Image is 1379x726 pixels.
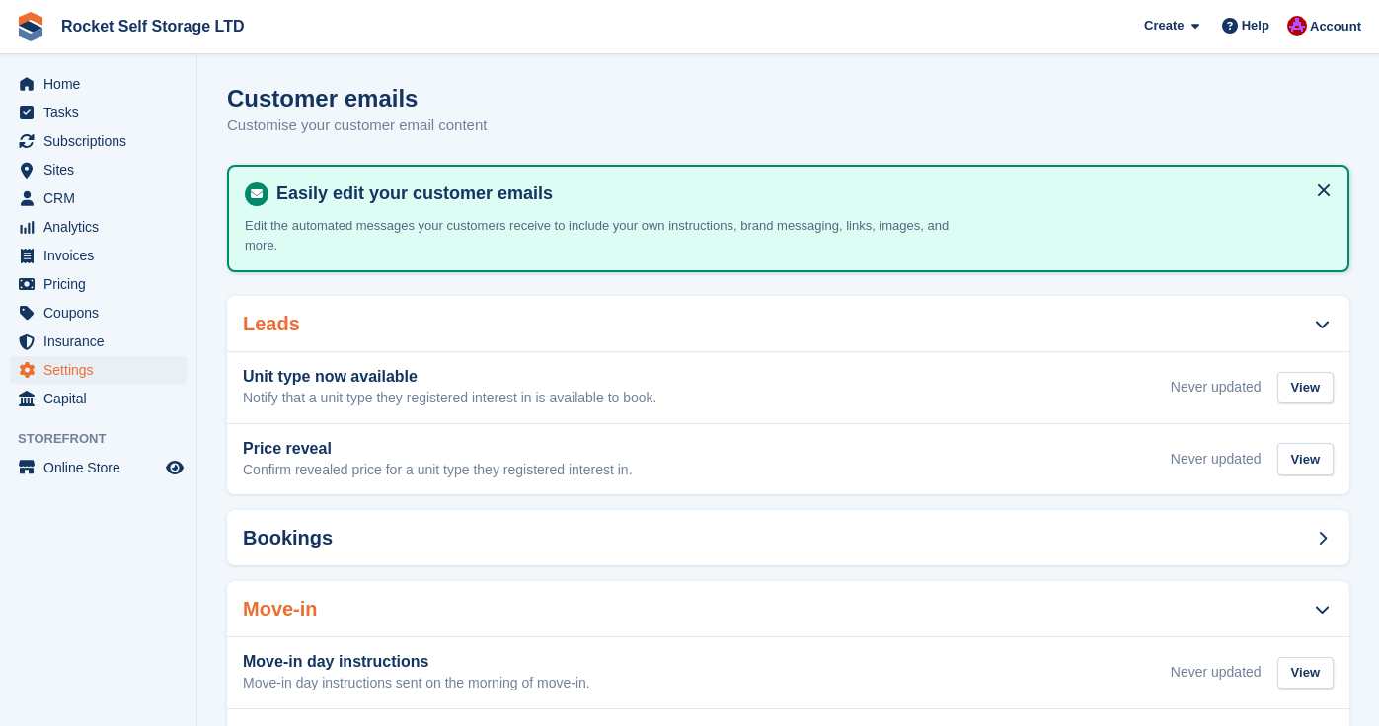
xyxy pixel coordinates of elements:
[268,182,1332,205] h4: Easily edit your customer emails
[227,352,1349,423] a: Unit type now available Notify that a unit type they registered interest in is available to book....
[43,156,162,183] span: Sites
[243,313,300,335] h2: Leads
[43,213,162,241] span: Analytics
[1242,16,1269,36] span: Help
[1171,449,1262,470] div: Never updated
[53,10,253,42] a: Rocket Self Storage LTD
[43,356,162,384] span: Settings
[1277,443,1334,475] div: View
[10,356,187,384] a: menu
[10,270,187,298] a: menu
[43,99,162,126] span: Tasks
[243,527,333,549] h2: Bookings
[1310,17,1361,36] span: Account
[10,127,187,155] a: menu
[227,114,487,137] p: Customise your customer email content
[43,184,162,212] span: CRM
[43,385,162,412] span: Capital
[163,456,187,479] a: Preview store
[43,299,162,327] span: Coupons
[1277,372,1334,404] div: View
[10,213,187,241] a: menu
[227,637,1349,708] a: Move-in day instructions Move-in day instructions sent on the morning of move-in. Never updated View
[43,242,162,269] span: Invoices
[245,216,985,254] p: Edit the automated messages your customers receive to include your own instructions, brand messag...
[43,127,162,155] span: Subscriptions
[1171,377,1262,398] div: Never updated
[227,85,487,111] h1: Customer emails
[243,440,633,458] h3: Price reveal
[243,675,590,692] p: Move-in day instructions sent on the morning of move-in.
[243,653,590,671] h3: Move-in day instructions
[243,368,656,386] h3: Unit type now available
[43,454,162,481] span: Online Store
[10,70,187,98] a: menu
[1287,16,1307,36] img: Lee Tresadern
[10,242,187,269] a: menu
[10,327,187,355] a: menu
[10,156,187,183] a: menu
[243,390,656,407] p: Notify that a unit type they registered interest in is available to book.
[1171,662,1262,683] div: Never updated
[243,462,633,479] p: Confirm revealed price for a unit type they registered interest in.
[10,184,187,212] a: menu
[10,299,187,327] a: menu
[227,424,1349,495] a: Price reveal Confirm revealed price for a unit type they registered interest in. Never updated View
[10,454,187,481] a: menu
[16,12,45,41] img: stora-icon-8386f47178a22dfd0bd8f6a31ec36ba5ce8667c1dd55bd0f319d3a0aa187defe.svg
[43,327,162,355] span: Insurance
[243,598,318,620] h2: Move-in
[43,270,162,298] span: Pricing
[18,429,196,449] span: Storefront
[10,385,187,412] a: menu
[10,99,187,126] a: menu
[1277,657,1334,690] div: View
[1144,16,1184,36] span: Create
[43,70,162,98] span: Home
